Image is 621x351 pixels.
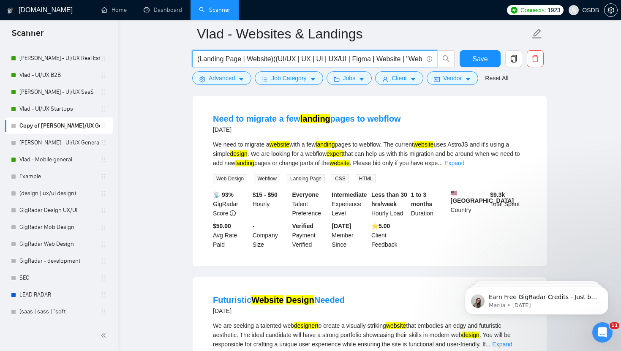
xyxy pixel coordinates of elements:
span: Vendor [443,73,462,83]
a: GigRadar Web Design [19,236,100,253]
button: delete [527,50,544,67]
span: caret-down [410,76,416,82]
li: Vlad - Mobile general [5,151,113,168]
img: upwork-logo.png [511,7,517,14]
b: - [253,223,255,229]
a: Expand [444,160,464,166]
a: searchScanner [199,6,230,14]
span: holder [100,275,107,281]
span: Save [472,54,488,64]
b: $15 - $50 [253,191,278,198]
span: Web Design [213,174,247,183]
a: [PERSON_NAME] - UI/UX Real Estate [19,50,100,67]
input: Search Freelance Jobs... [197,54,423,64]
li: (saas | sass | "soft [5,303,113,320]
a: Example [19,168,100,185]
button: setting [604,3,618,17]
a: (saas | sass | "soft [19,303,100,320]
mark: landing [300,114,330,123]
li: (design | ux/ui design) [5,185,113,202]
span: holder [100,258,107,264]
li: Vlad - UI/UX Startups [5,101,113,117]
mark: design [230,150,247,157]
button: userClientcaret-down [375,71,423,85]
div: [DATE] [213,306,345,316]
button: folderJobscaret-down [327,71,372,85]
li: Vlad - UI/UX SaaS [5,84,113,101]
button: settingAdvancedcaret-down [192,71,251,85]
button: barsJob Categorycaret-down [255,71,323,85]
mark: design [462,332,479,338]
b: 1 to 3 months [411,191,433,207]
span: Client [392,73,407,83]
mark: website [330,160,349,166]
div: Payment Verified [291,221,330,249]
li: Example [5,168,113,185]
li: GigRadar Design UX/UI [5,202,113,219]
mark: website [270,141,289,148]
div: Total Spent [488,190,528,218]
span: ... [486,341,491,348]
div: Hourly Load [370,190,409,218]
div: Avg Rate Paid [211,221,251,249]
b: 📡 93% [213,191,234,198]
li: Copy of Vlad - UI/UX General [5,117,113,134]
span: holder [100,55,107,62]
span: idcard [434,76,440,82]
span: holder [100,190,107,197]
button: Save [460,50,501,67]
div: Talent Preference [291,190,330,218]
div: Experience Level [330,190,370,218]
a: (design | ux/ui design) [19,185,100,202]
span: user [382,76,388,82]
li: Vlad - UI/UX General [5,134,113,151]
span: Job Category [271,73,306,83]
img: 🇺🇸 [451,190,457,196]
span: info-circle [427,56,432,62]
li: SEO [5,269,113,286]
b: [GEOGRAPHIC_DATA] [451,190,514,204]
span: caret-down [465,76,471,82]
span: holder [100,308,107,315]
mark: expert [327,150,343,157]
span: search [438,55,454,63]
span: holder [100,106,107,112]
button: idcardVendorcaret-down [427,71,478,85]
span: setting [605,7,617,14]
img: logo [7,4,13,17]
span: holder [100,122,107,129]
span: CSS [332,174,349,183]
b: $50.00 [213,223,231,229]
b: $ 9.3k [490,191,505,198]
span: holder [100,139,107,146]
li: GigRadar - development [5,253,113,269]
span: ... [438,160,443,166]
div: Country [449,190,489,218]
span: caret-down [359,76,365,82]
span: caret-down [238,76,244,82]
span: 1923 [547,5,560,15]
b: Less than 30 hrs/week [371,191,407,207]
span: holder [100,156,107,163]
input: Scanner name... [197,23,530,44]
div: Company Size [251,221,291,249]
a: SEO [19,269,100,286]
a: Vlad - UI/UX B2B [19,67,100,84]
div: Hourly [251,190,291,218]
a: [PERSON_NAME] - UI/UX SaaS [19,84,100,101]
a: LEAD RADAR [19,286,100,303]
span: Jobs [343,73,356,83]
a: Reset All [485,73,508,83]
b: Everyone [292,191,319,198]
span: holder [100,173,107,180]
a: Need to migrate a fewlandingpages to webflow [213,114,401,123]
div: GigRadar Score [211,190,251,218]
b: ⭐️ 5.00 [371,223,390,229]
span: holder [100,207,107,214]
li: GigRadar Web Design [5,236,113,253]
span: Connects: [520,5,546,15]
